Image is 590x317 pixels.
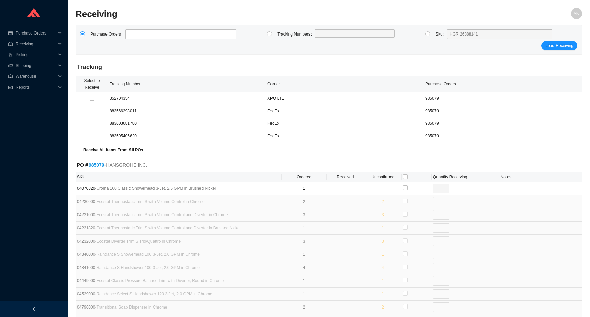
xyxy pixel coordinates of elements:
h2: Receiving [76,8,455,20]
span: Reports [16,82,56,93]
td: FedEx [266,117,424,130]
span: 04070820 [77,185,246,192]
button: Load Receiving [541,41,577,50]
span: - HANSGROHE INC. [104,161,147,169]
td: FedEx [266,130,424,142]
span: Load Receiving [545,42,573,49]
td: 883566298011 [108,105,266,117]
th: Notes [499,172,582,182]
td: 1 [282,182,327,195]
td: FedEx [266,105,424,117]
th: Quantity Receiving [432,172,499,182]
span: fund [8,85,13,89]
th: Purchase Orders [424,76,582,92]
span: Shipping [16,60,56,71]
td: 985079 [424,117,582,130]
span: Purchase Orders [16,28,56,39]
span: Receiving [16,39,56,49]
label: Tracking Numbers [277,29,315,39]
td: XPO LTL [266,92,424,105]
span: left [32,307,36,311]
span: Warehouse [16,71,56,82]
th: SKU [76,172,266,182]
span: credit-card [8,31,13,35]
label: Purchase Orders [90,29,125,39]
strong: Receive All Items From All POs [83,148,143,152]
th: Received [327,172,364,182]
td: 883603681780 [108,117,266,130]
span: HGR 26888141 [450,30,550,39]
th: Unconfirmed [364,172,402,182]
th: Tracking Number [108,76,266,92]
strong: PO # [77,162,104,168]
label: Sku [435,29,447,39]
span: Picking [16,49,56,60]
th: Select to Receive [76,76,108,92]
th: Ordered [282,172,327,182]
a: 985079 [89,162,104,168]
h4: Tracking [77,63,581,71]
td: 985079 [424,130,582,142]
span: AN [574,8,580,19]
th: Carrier [266,76,424,92]
td: 985079 [424,105,582,117]
td: 985079 [424,92,582,105]
td: 352704354 [108,92,266,105]
span: - Croma 100 Classic Showerhead 3-Jet, 2.5 GPM in Brushed Nickel [95,186,216,191]
td: 883595406620 [108,130,266,142]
